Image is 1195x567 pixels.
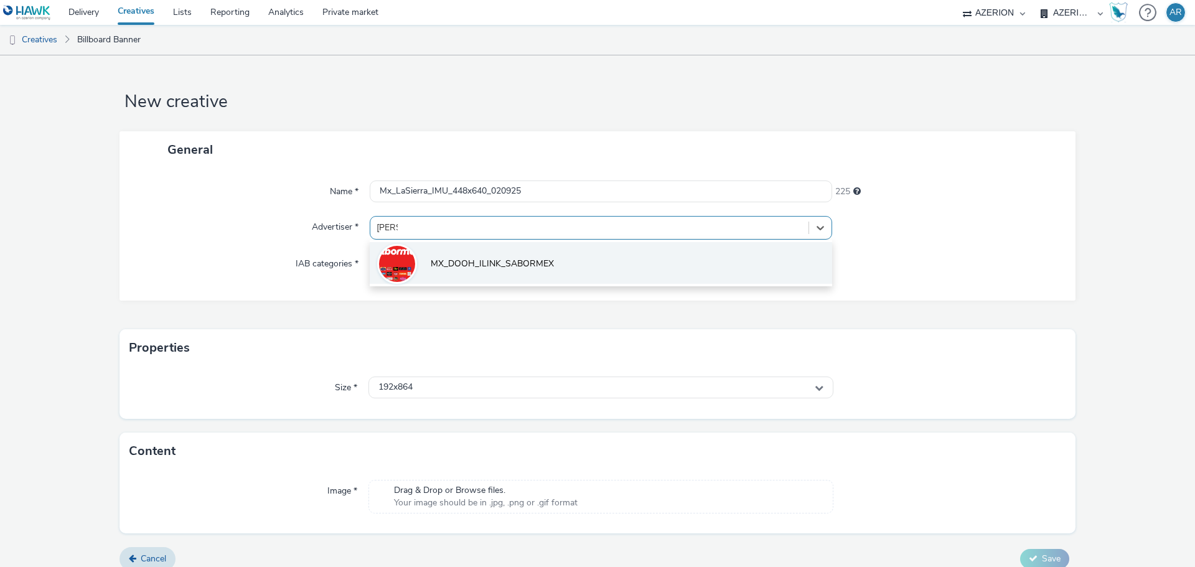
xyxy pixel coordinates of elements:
img: undefined Logo [3,5,51,21]
span: Your image should be in .jpg, .png or .gif format [394,497,578,509]
label: Name * [325,180,363,198]
span: MX_DOOH_ILINK_SABORMEX [431,258,554,270]
label: Advertiser * [307,216,363,233]
label: Image * [322,480,362,497]
span: Save [1042,553,1061,565]
div: AR [1169,3,1182,22]
div: Maximum 255 characters [853,185,861,198]
h3: Properties [129,339,190,357]
h3: Content [129,442,176,461]
input: Name [370,180,832,202]
label: IAB categories * [291,253,363,270]
img: Hawk Academy [1109,2,1128,22]
span: Cancel [141,553,166,565]
a: Billboard Banner [71,25,147,55]
span: 225 [835,185,850,198]
img: dooh [6,34,19,47]
h1: New creative [119,90,1075,114]
a: Hawk Academy [1109,2,1133,22]
span: Drag & Drop or Browse files. [394,484,578,497]
span: General [167,141,213,158]
label: Size * [330,377,362,394]
span: 192x864 [378,382,413,393]
img: MX_DOOH_ILINK_SABORMEX [379,246,415,282]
